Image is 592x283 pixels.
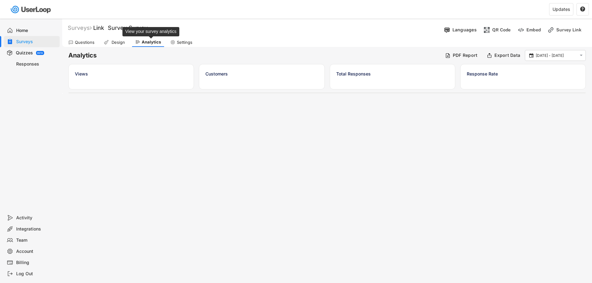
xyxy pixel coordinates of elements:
[16,226,57,232] div: Integrations
[142,39,161,45] div: Analytics
[578,53,584,58] button: 
[528,53,534,58] button: 
[16,28,57,34] div: Home
[536,52,577,59] input: Select Date Range
[526,27,541,33] div: Embed
[68,24,92,31] div: Surveys
[580,6,585,12] text: 
[580,53,583,58] text: 
[37,52,43,54] div: BETA
[177,40,192,45] div: Settings
[93,25,148,31] font: Link Survey Survey
[16,39,57,45] div: Surveys
[9,3,53,16] img: userloop-logo-01.svg
[110,40,126,45] div: Design
[484,27,490,33] img: ShopcodesMajor.svg
[75,40,94,45] div: Questions
[444,27,450,33] img: Language%20Icon.svg
[205,71,318,77] div: Customers
[336,71,449,77] div: Total Responses
[518,27,524,33] img: EmbedMinor.svg
[16,50,33,56] div: Quizzes
[453,52,478,58] div: PDF Report
[452,27,477,33] div: Languages
[529,52,534,58] text: 
[16,215,57,221] div: Activity
[16,271,57,277] div: Log Out
[492,27,511,33] div: QR Code
[580,7,585,12] button: 
[556,27,587,33] div: Survey Link
[75,71,187,77] div: Views
[467,71,579,77] div: Response Rate
[16,260,57,266] div: Billing
[16,237,57,243] div: Team
[16,249,57,254] div: Account
[16,61,57,67] div: Responses
[548,27,554,33] img: LinkMinor.svg
[68,51,440,60] h6: Analytics
[553,7,570,11] div: Updates
[494,52,520,58] div: Export Data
